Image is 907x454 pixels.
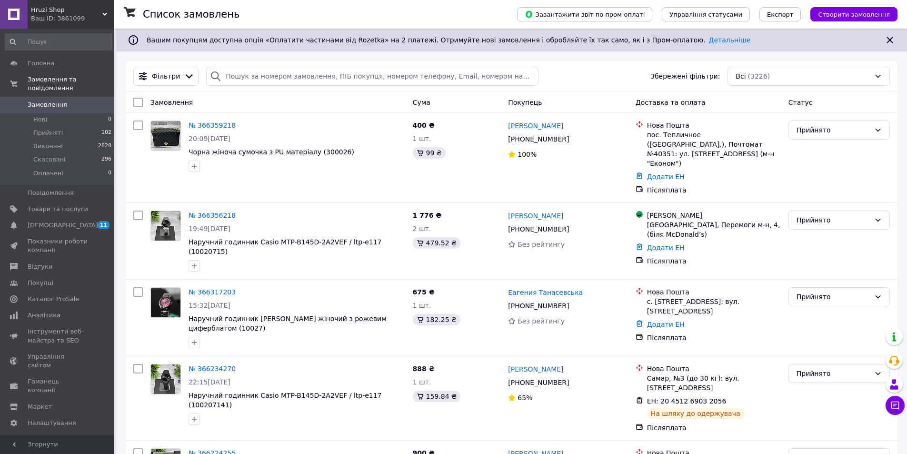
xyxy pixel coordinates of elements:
[28,327,88,344] span: Інструменти веб-майстра та SEO
[28,221,98,230] span: [DEMOGRAPHIC_DATA]
[647,397,727,405] span: ЕН: 20 4512 6903 2056
[797,292,870,302] div: Прийнято
[150,99,193,106] span: Замовлення
[150,121,181,151] a: Фото товару
[647,408,744,419] div: На шляху до одержувача
[506,132,571,146] div: [PHONE_NUMBER]
[28,377,88,394] span: Гаманець компанії
[413,212,442,219] span: 1 776 ₴
[98,142,111,151] span: 2828
[647,256,781,266] div: Післяплата
[413,121,435,129] span: 400 ₴
[518,151,537,158] span: 100%
[28,189,74,197] span: Повідомлення
[189,212,236,219] a: № 366356218
[886,396,905,415] button: Чат з покупцем
[150,287,181,318] a: Фото товару
[669,11,742,18] span: Управління статусами
[647,244,685,252] a: Додати ЕН
[33,169,63,178] span: Оплачені
[647,130,781,168] div: пос. Тепличное ([GEOGRAPHIC_DATA].), Почтомат №40351: ул. [STREET_ADDRESS] (м-н "Економ")
[650,71,720,81] span: Збережені фільтри:
[797,215,870,225] div: Прийнято
[28,353,88,370] span: Управління сайтом
[189,392,382,409] a: Наручний годинник Casio MTP-B145D-2A2VEF / ltp-e117 (100207141)
[647,333,781,343] div: Післяплата
[28,279,53,287] span: Покупці
[150,211,181,241] a: Фото товару
[647,297,781,316] div: с. [STREET_ADDRESS]: вул. [STREET_ADDRESS]
[189,148,354,156] a: Чорна жіноча сумочка з PU матеріалу (300026)
[506,299,571,313] div: [PHONE_NUMBER]
[33,155,66,164] span: Скасовані
[518,241,565,248] span: Без рейтингу
[413,378,431,386] span: 1 шт.
[206,67,538,86] input: Пошук за номером замовлення, ПІБ покупця, номером телефону, Email, номером накладної
[506,376,571,389] div: [PHONE_NUMBER]
[33,129,63,137] span: Прийняті
[151,121,180,151] img: Фото товару
[767,11,794,18] span: Експорт
[413,302,431,309] span: 1 шт.
[189,302,230,309] span: 15:32[DATE]
[508,121,563,131] a: [PERSON_NAME]
[151,364,180,394] img: Фото товару
[28,311,60,320] span: Аналітика
[797,125,870,135] div: Прийнято
[797,368,870,379] div: Прийнято
[28,101,67,109] span: Замовлення
[801,10,897,18] a: Створити замовлення
[33,115,47,124] span: Нові
[189,315,387,332] span: Наручний годинник [PERSON_NAME] жіночий з рожевим циферблатом (10027)
[647,321,685,328] a: Додати ЕН
[508,364,563,374] a: [PERSON_NAME]
[518,394,532,402] span: 65%
[108,169,111,178] span: 0
[413,391,460,402] div: 159.84 ₴
[518,317,565,325] span: Без рейтингу
[31,6,102,14] span: Hruzi Shop
[647,211,781,220] div: [PERSON_NAME]
[28,59,54,68] span: Головна
[189,135,230,142] span: 20:09[DATE]
[647,364,781,373] div: Нова Пошта
[662,7,750,21] button: Управління статусами
[189,121,236,129] a: № 366359218
[28,205,88,213] span: Товари та послуги
[189,365,236,373] a: № 366234270
[413,288,435,296] span: 675 ₴
[101,155,111,164] span: 296
[98,221,110,229] span: 11
[647,121,781,130] div: Нова Пошта
[647,185,781,195] div: Післяплата
[525,10,645,19] span: Завантажити звіт по пром-оплаті
[508,99,542,106] span: Покупець
[101,129,111,137] span: 102
[189,378,230,386] span: 22:15[DATE]
[33,142,63,151] span: Виконані
[810,7,897,21] button: Створити замовлення
[517,7,652,21] button: Завантажити звіт по пром-оплаті
[647,173,685,181] a: Додати ЕН
[108,115,111,124] span: 0
[647,423,781,433] div: Післяплата
[189,225,230,232] span: 19:49[DATE]
[736,71,746,81] span: Всі
[189,288,236,296] a: № 366317203
[413,225,431,232] span: 2 шт.
[647,373,781,393] div: Самар, №3 (до 30 кг): вул. [STREET_ADDRESS]
[28,237,88,254] span: Показники роботи компанії
[189,238,382,255] a: Наручний годинник Casio MTP-B145D-2A2VEF / ltp-e117 (10020715)
[709,36,751,44] a: Детальніше
[28,403,52,411] span: Маркет
[413,237,460,249] div: 479.52 ₴
[28,75,114,92] span: Замовлення та повідомлення
[759,7,801,21] button: Експорт
[151,288,180,317] img: Фото товару
[413,99,430,106] span: Cума
[28,262,52,271] span: Відгуки
[28,419,76,427] span: Налаштування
